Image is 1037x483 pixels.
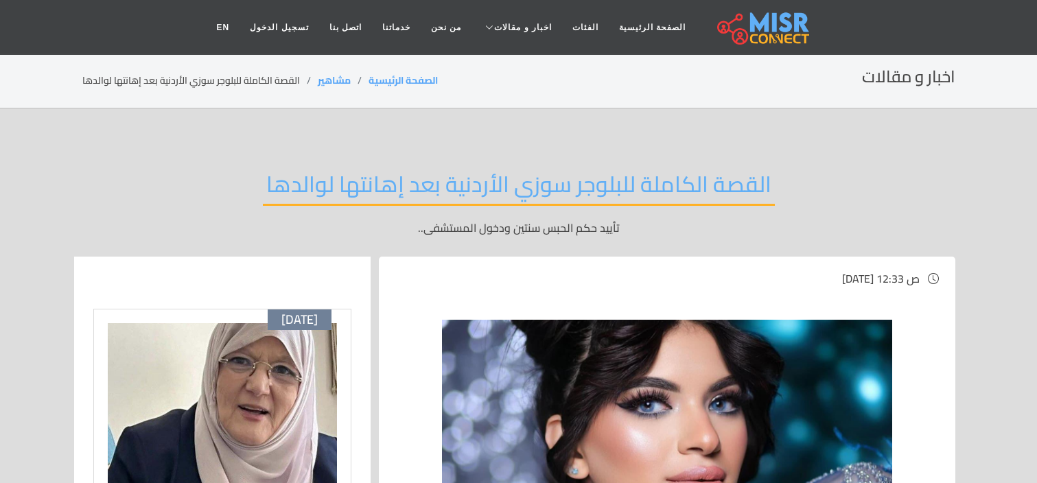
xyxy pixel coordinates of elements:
p: تأييد حكم الحبس سنتين ودخول المستشفى.. [82,220,955,236]
span: اخبار و مقالات [494,21,552,34]
h2: اخبار و مقالات [862,67,955,87]
a: الفئات [562,14,609,40]
a: خدماتنا [372,14,421,40]
a: الصفحة الرئيسية [609,14,696,40]
img: main.misr_connect [717,10,809,45]
a: اخبار و مقالات [471,14,562,40]
a: اتصل بنا [319,14,372,40]
a: مشاهير [318,71,351,89]
li: القصة الكاملة للبلوجر سوزي الأردنية بعد إهانتها لوالدها [82,73,318,88]
span: [DATE] [281,312,318,327]
h2: القصة الكاملة للبلوجر سوزي الأردنية بعد إهانتها لوالدها [263,171,775,206]
span: [DATE] 12:33 ص [842,268,920,289]
a: تسجيل الدخول [240,14,318,40]
a: EN [207,14,240,40]
a: من نحن [421,14,471,40]
a: الصفحة الرئيسية [369,71,438,89]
